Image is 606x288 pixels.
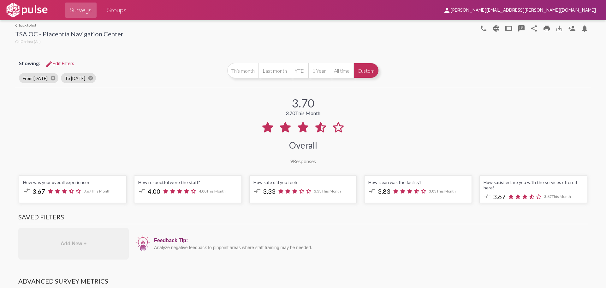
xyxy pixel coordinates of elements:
[552,194,571,199] span: This Month
[492,25,500,32] mat-icon: language
[493,193,506,200] span: 3.67
[484,192,491,200] mat-icon: compare_arrows
[15,23,19,27] mat-icon: arrow_back_ios
[543,25,550,32] mat-icon: print
[154,238,585,243] div: Feedback Tip:
[581,25,588,32] mat-icon: Bell
[308,63,330,78] button: 1 Year
[480,25,487,32] mat-icon: language
[368,180,468,185] div: How clean was the facility?
[107,4,126,16] span: Groups
[50,75,56,81] mat-icon: cancel
[138,187,146,194] mat-icon: compare_arrows
[258,63,291,78] button: Last month
[568,25,576,32] mat-icon: Person
[530,25,538,32] mat-icon: Share
[19,60,40,66] span: Showing:
[484,180,583,190] div: How satisfied are you with the services offered here?
[290,158,316,164] div: Responses
[88,75,93,81] mat-icon: cancel
[5,2,49,18] img: white-logo.svg
[322,189,341,193] span: This Month
[33,187,45,195] span: 3.67
[330,63,353,78] button: All time
[429,189,456,193] span: 3.83
[135,235,151,252] img: icon12.png
[253,187,261,194] mat-icon: compare_arrows
[353,63,379,78] button: Custom
[45,61,74,66] span: Edit Filters
[477,22,490,34] button: language
[553,22,566,34] button: Download
[15,30,123,39] div: TSA OC - Placentia Navigation Center
[544,194,571,199] span: 3.67
[148,187,160,195] span: 4.00
[45,60,53,68] mat-icon: Edit Filters
[289,140,317,150] div: Overall
[15,39,41,44] span: CalOptima (All)
[290,158,293,164] span: 9
[199,189,226,193] span: 4.00
[518,25,525,32] mat-icon: speaker_notes
[378,187,390,195] span: 3.83
[555,25,563,32] mat-icon: Download
[84,189,110,193] span: 3.67
[263,187,276,195] span: 3.33
[540,22,553,34] a: print
[443,7,451,14] mat-icon: person
[23,180,122,185] div: How was your overall experience?
[291,63,308,78] button: YTD
[65,3,97,18] a: Surveys
[566,22,578,34] button: Person
[505,25,513,32] mat-icon: tablet
[502,22,515,34] button: tablet
[295,110,320,116] span: This Month
[19,73,58,83] mat-chip: From [DATE]
[227,63,258,78] button: This month
[437,189,456,193] span: This Month
[292,96,314,110] div: 3.70
[40,58,79,69] button: Edit FiltersEdit Filters
[528,22,540,34] button: Share
[18,213,588,224] h3: Saved Filters
[206,189,226,193] span: This Month
[91,189,110,193] span: This Month
[102,3,131,18] a: Groups
[61,73,96,83] mat-chip: To [DATE]
[70,4,92,16] span: Surveys
[515,22,528,34] button: speaker_notes
[23,187,31,194] mat-icon: compare_arrows
[438,4,601,16] button: [PERSON_NAME][EMAIL_ADDRESS][PERSON_NAME][DOMAIN_NAME]
[368,187,376,194] mat-icon: compare_arrows
[451,8,596,13] span: [PERSON_NAME][EMAIL_ADDRESS][PERSON_NAME][DOMAIN_NAME]
[578,22,591,34] button: Bell
[138,180,238,185] div: How respectful were the staff?
[286,110,320,116] div: 3.70
[314,189,341,193] span: 3.33
[490,22,502,34] button: language
[18,228,129,260] div: Add New +
[15,23,123,28] a: back to list
[154,245,585,250] div: Analyze negative feedback to pinpoint areas where staff training may be needed.
[253,180,353,185] div: How safe did you feel?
